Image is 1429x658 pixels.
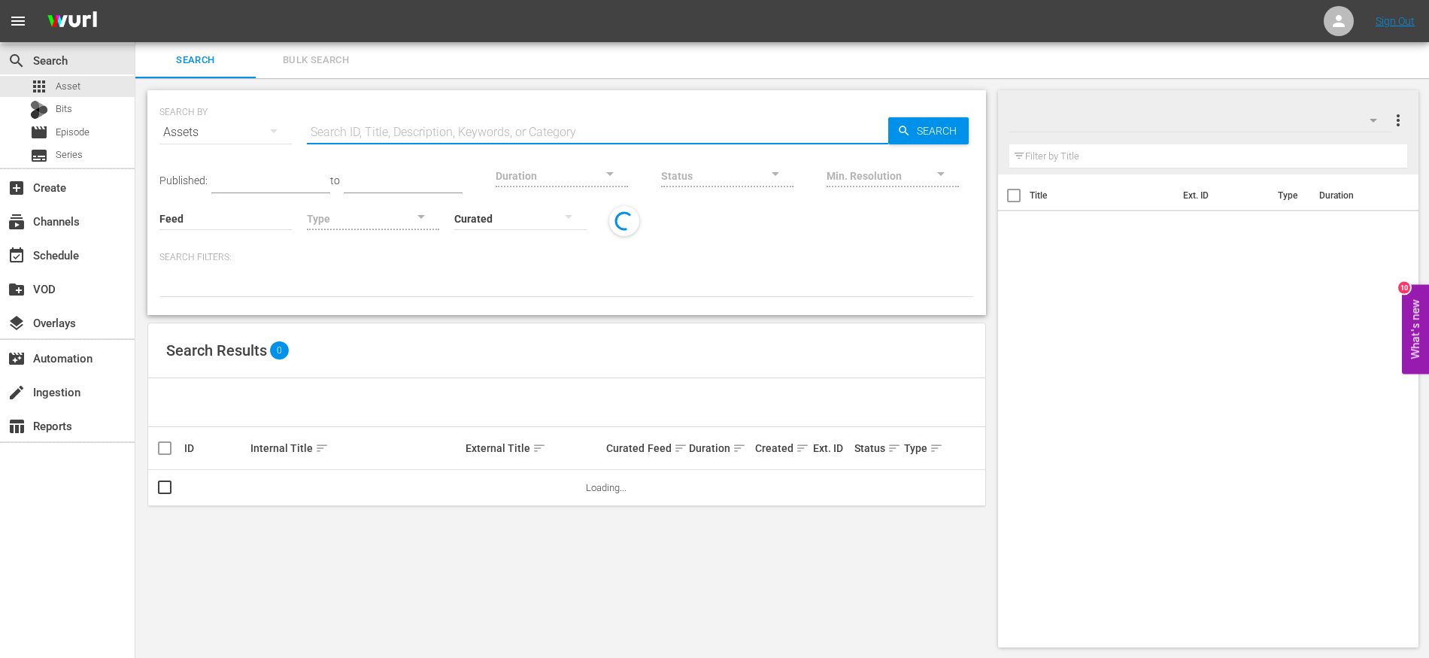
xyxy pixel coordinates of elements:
[270,341,289,359] span: 0
[1389,102,1407,138] button: more_vert
[144,52,247,69] span: Search
[1310,174,1400,217] th: Duration
[8,350,26,368] span: Automation
[9,12,27,30] span: menu
[1389,111,1407,129] span: more_vert
[8,179,26,197] span: Create
[30,77,48,96] span: Asset
[30,123,48,141] span: Episode
[36,4,108,39] img: ans4CAIJ8jUAAAAAAAAAAAAAAAAAAAAAAAAgQb4GAAAAAAAAAAAAAAAAAAAAAAAAJMjXAAAAAAAAAAAAAAAAAAAAAAAAgAT5G...
[56,125,90,140] span: Episode
[330,174,340,186] span: to
[315,441,329,455] span: sort
[250,439,461,457] div: Internal Title
[466,439,602,457] div: External Title
[887,441,901,455] span: sort
[689,439,751,457] div: Duration
[8,247,26,265] span: Schedule
[1030,174,1175,217] th: Title
[30,147,48,165] span: Series
[8,52,26,70] span: Search
[184,442,246,454] div: ID
[796,441,809,455] span: sort
[159,251,974,264] p: Search Filters:
[1376,15,1415,27] a: Sign Out
[30,101,48,119] div: Bits
[1269,174,1310,217] th: Type
[8,314,26,332] span: Overlays
[265,52,367,69] span: Bulk Search
[8,417,26,435] span: Reports
[755,439,809,457] div: Created
[1174,174,1269,217] th: Ext. ID
[8,384,26,402] span: Ingestion
[586,482,627,493] span: Loading...
[1398,281,1410,293] div: 10
[1402,284,1429,374] button: Open Feedback Widget
[159,174,208,186] span: Published:
[904,439,933,457] div: Type
[8,213,26,231] span: Channels
[911,117,969,144] span: Search
[930,441,943,455] span: sort
[166,341,267,359] span: Search Results
[159,111,292,153] div: Assets
[532,441,546,455] span: sort
[813,442,850,454] div: Ext. ID
[56,147,83,162] span: Series
[56,102,72,117] span: Bits
[648,439,684,457] div: Feed
[606,442,643,454] div: Curated
[8,280,26,299] span: VOD
[888,117,969,144] button: Search
[674,441,687,455] span: sort
[854,439,900,457] div: Status
[56,79,80,94] span: Asset
[733,441,746,455] span: sort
